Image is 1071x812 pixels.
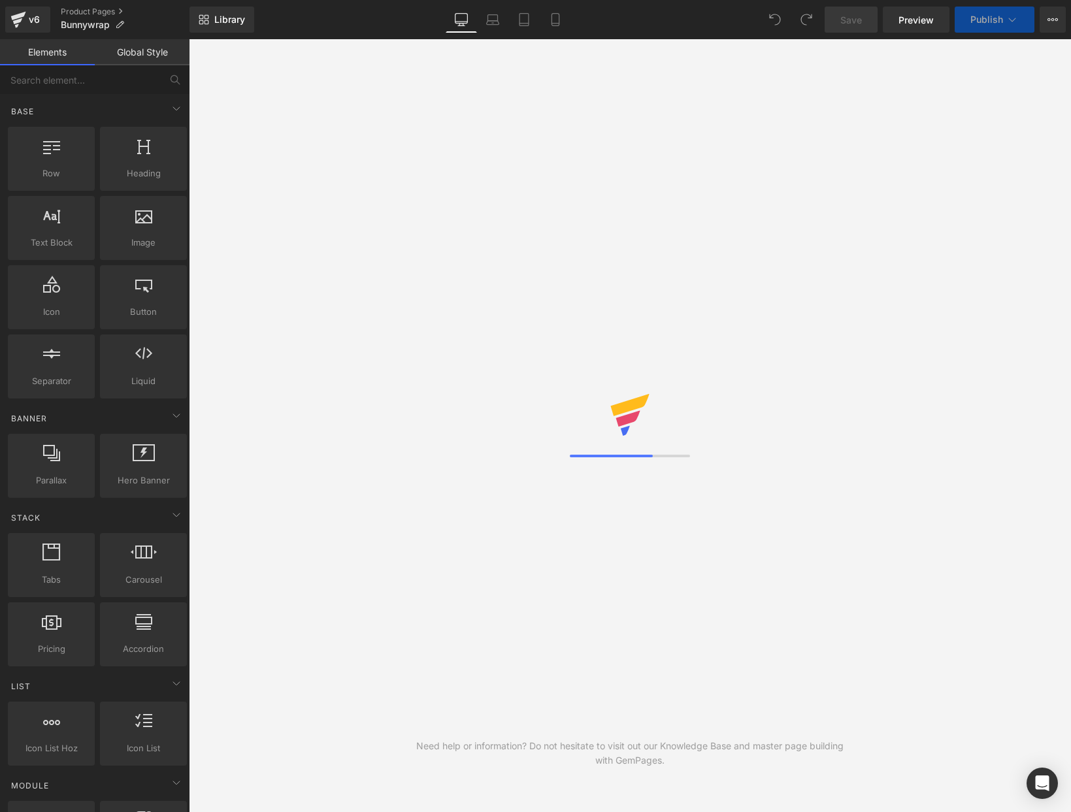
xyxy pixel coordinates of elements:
span: Liquid [104,374,183,388]
span: Icon List Hoz [12,741,91,755]
a: Global Style [95,39,189,65]
a: Laptop [477,7,508,33]
button: Undo [762,7,788,33]
span: Carousel [104,573,183,587]
span: Save [840,13,862,27]
button: Publish [955,7,1034,33]
a: Tablet [508,7,540,33]
button: More [1040,7,1066,33]
a: New Library [189,7,254,33]
a: Product Pages [61,7,189,17]
span: Pricing [12,642,91,656]
span: Image [104,236,183,250]
span: Icon [12,305,91,319]
a: Desktop [446,7,477,33]
span: Tabs [12,573,91,587]
span: Button [104,305,183,319]
div: Open Intercom Messenger [1027,768,1058,799]
span: Module [10,779,50,792]
span: Preview [898,13,934,27]
span: Icon List [104,741,183,755]
a: Mobile [540,7,571,33]
button: Redo [793,7,819,33]
span: Heading [104,167,183,180]
a: v6 [5,7,50,33]
span: Base [10,105,35,118]
div: v6 [26,11,42,28]
span: Bunnywrap [61,20,110,30]
span: Accordion [104,642,183,656]
span: Row [12,167,91,180]
div: Need help or information? Do not hesitate to visit out our Knowledge Base and master page buildin... [410,739,851,768]
span: Banner [10,412,48,425]
span: Publish [970,14,1003,25]
span: Text Block [12,236,91,250]
span: List [10,680,32,692]
span: Stack [10,512,42,524]
a: Preview [883,7,949,33]
span: Library [214,14,245,25]
span: Hero Banner [104,474,183,487]
span: Parallax [12,474,91,487]
span: Separator [12,374,91,388]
